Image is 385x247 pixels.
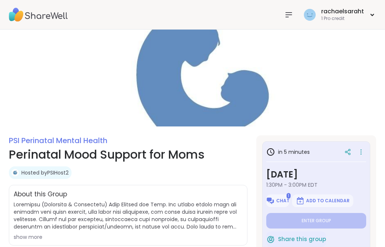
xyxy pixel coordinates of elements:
button: Share this group [266,231,326,247]
img: PSIHost2 [11,169,19,176]
button: Enter group [266,213,366,229]
span: 1:30PM - 3:00PM EDT [266,181,366,189]
a: PSI Perinatal Mental Health [9,135,107,146]
img: ShareWell Logomark [266,196,275,205]
span: Share this group [278,235,326,244]
a: Hosted byPSIHost2 [21,169,69,176]
img: rachaelsaraht [304,9,316,21]
span: 1 [287,193,291,199]
div: rachaelsaraht [321,7,364,16]
button: Add to Calendar [292,194,353,207]
img: ShareWell Logomark [296,196,305,205]
button: Chat [266,194,289,207]
img: ShareWell Nav Logo [9,2,68,28]
span: Loremipsu (Dolorsita & Consectetu) Adip Elitsed doe Temp. Inc utlabo etdolo magn ali enimadm veni... [14,201,243,230]
div: 1 Pro credit [321,16,364,22]
img: ShareWell Logomark [266,235,275,244]
h2: About this Group [14,190,67,199]
h3: in 5 minutes [266,148,310,156]
h3: [DATE] [266,168,366,181]
span: Enter group [302,218,331,224]
h1: Perinatal Mood Support for Moms [9,146,247,163]
span: Add to Calendar [306,198,350,204]
div: show more [14,233,243,241]
span: Chat [276,198,289,204]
